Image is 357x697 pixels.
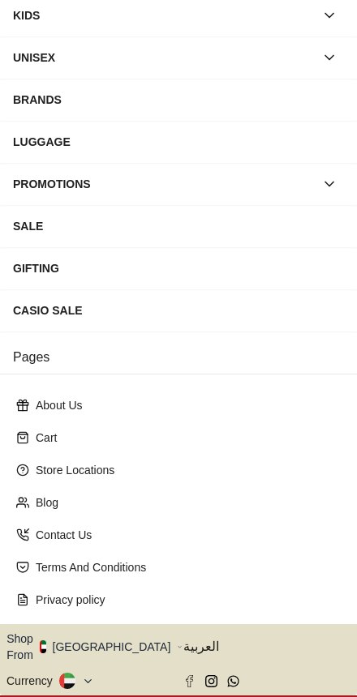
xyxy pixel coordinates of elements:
div: SALE [13,212,344,241]
div: KIDS [13,1,315,30]
p: Terms And Conditions [36,559,334,575]
p: Privacy policy [36,592,334,608]
a: Instagram [205,675,217,687]
div: PROMOTIONS [13,169,315,199]
div: GIFTING [13,254,344,283]
div: Currency [6,673,59,689]
button: Shop From[GEOGRAPHIC_DATA] [6,631,183,663]
span: العربية [183,637,351,656]
p: Contact Us [36,527,334,543]
div: CASIO SALE [13,296,344,325]
img: United Arab Emirates [40,640,46,653]
div: BRANDS [13,85,344,114]
p: About Us [36,397,334,413]
p: Store Locations [36,462,334,478]
button: العربية [183,631,351,663]
div: UNISEX [13,43,315,72]
a: Facebook [183,675,196,687]
p: Blog [36,494,334,511]
a: Whatsapp [227,675,239,687]
p: Cart [36,430,334,446]
div: LUGGAGE [13,127,344,156]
